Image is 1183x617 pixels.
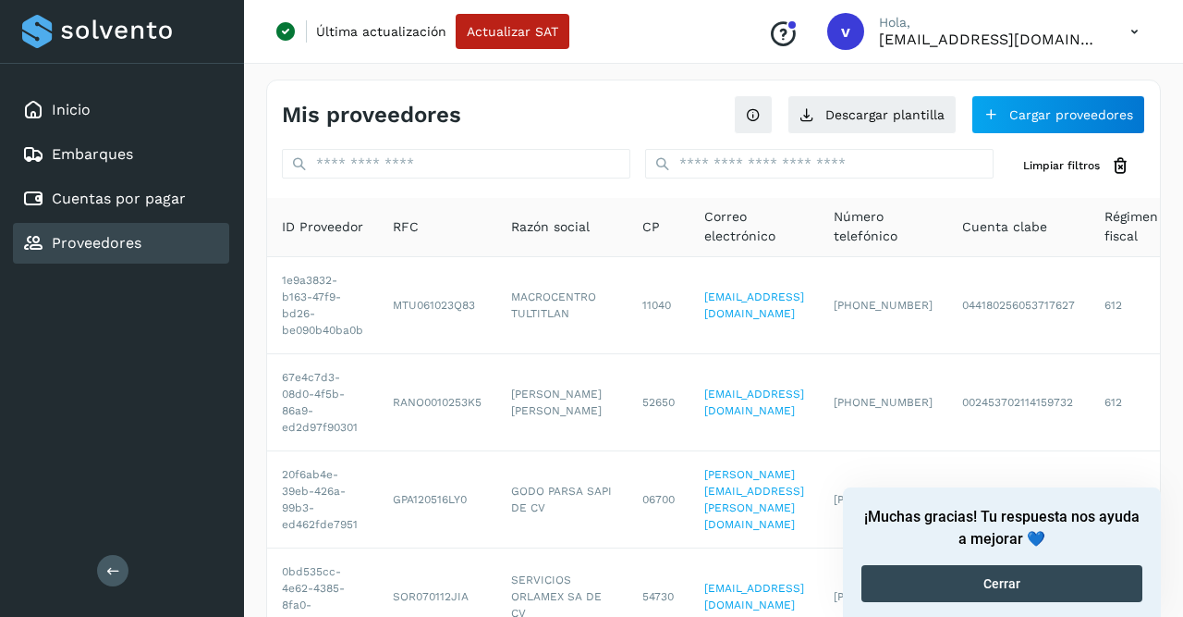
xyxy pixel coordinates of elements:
h4: Mis proveedores [282,102,461,129]
p: vmena@grupoonest.com [879,31,1101,48]
a: Proveedores [52,234,141,252]
button: Descargar plantilla [787,95,957,134]
td: 06700 [628,451,689,549]
a: [EMAIL_ADDRESS][DOMAIN_NAME] [704,388,804,417]
span: Limpiar filtros [1023,157,1100,174]
td: MACROCENTRO TULTITLAN [496,257,628,354]
span: [PHONE_NUMBER] [834,590,933,603]
a: Embarques [52,145,133,163]
span: [PHONE_NUMBER] [834,396,933,409]
p: Hola, [879,15,1101,31]
td: MTU061023Q83 [378,257,496,354]
td: 20f6ab4e-39eb-426a-99b3-ed462fde7951 [267,451,378,549]
td: [PERSON_NAME] [PERSON_NAME] [496,354,628,451]
a: [EMAIL_ADDRESS][DOMAIN_NAME] [704,582,804,611]
td: 67e4c7d3-08d0-4f5b-86a9-ed2d97f90301 [267,354,378,451]
span: Razón social [511,217,590,237]
p: Última actualización [316,23,446,40]
span: ID Proveedor [282,217,363,237]
span: CP [642,217,660,237]
td: 002453702114159732 [947,354,1090,451]
a: [EMAIL_ADDRESS][DOMAIN_NAME] [704,290,804,320]
span: [PHONE_NUMBER] [834,493,933,506]
td: 612 [1090,257,1173,354]
button: Cargar proveedores [971,95,1145,134]
td: 044180256053717627 [947,257,1090,354]
button: Limpiar filtros [1008,149,1145,183]
td: GPA120516LY0 [378,451,496,549]
a: Cuentas por pagar [52,190,186,207]
td: 601 [1090,451,1173,549]
div: Inicio [13,90,229,130]
span: Régimen fiscal [1104,207,1158,246]
td: 1e9a3832-b163-47f9-bd26-be090b40ba0b [267,257,378,354]
div: Embarques [13,134,229,175]
span: Cuenta clabe [962,217,1047,237]
span: Número telefónico [834,207,933,246]
span: RFC [393,217,419,237]
td: RANO0010253K5 [378,354,496,451]
button: Actualizar SAT [456,14,569,49]
span: Correo electrónico [704,207,804,246]
td: 11040 [628,257,689,354]
td: GODO PARSA SAPI DE CV [496,451,628,549]
span: [PHONE_NUMBER] [834,299,933,312]
div: Cuentas por pagar [13,179,229,219]
span: Actualizar SAT [467,25,558,38]
td: 52650 [628,354,689,451]
td: 612 [1090,354,1173,451]
button: Cerrar [861,565,1142,602]
div: Proveedores [13,223,229,264]
td: 012180001123940815 [947,451,1090,549]
h2: ¡Muchas gracias! Tu respuesta nos ayuda a mejorar 💙 [861,502,1142,550]
a: [PERSON_NAME][EMAIL_ADDRESS][PERSON_NAME][DOMAIN_NAME] [704,468,804,531]
a: Inicio [52,101,91,118]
